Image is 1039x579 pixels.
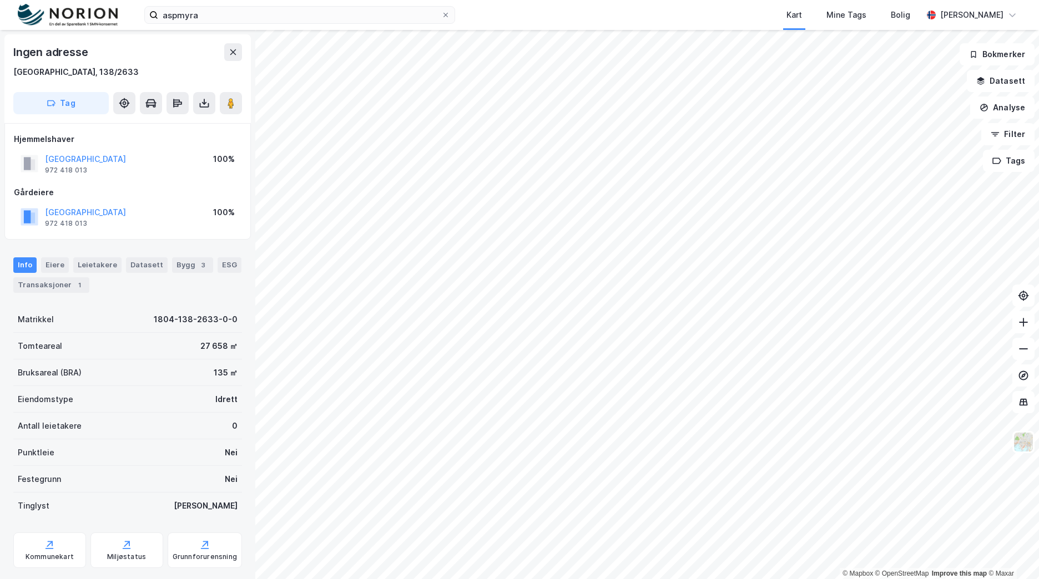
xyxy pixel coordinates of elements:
div: 1804-138-2633-0-0 [154,313,238,326]
div: 1 [74,280,85,291]
div: Bygg [172,257,213,273]
button: Analyse [970,96,1035,119]
a: Improve this map [932,570,987,577]
div: Kontrollprogram for chat [983,526,1039,579]
div: Punktleie [18,446,54,459]
div: [PERSON_NAME] [940,8,1003,22]
div: Datasett [126,257,168,273]
div: Eiendomstype [18,393,73,406]
div: Miljøstatus [107,552,146,561]
div: Tomteareal [18,339,62,353]
input: Søk på adresse, matrikkel, gårdeiere, leietakere eller personer [158,7,441,23]
div: Idrett [215,393,238,406]
div: Grunnforurensning [173,552,237,561]
div: Bolig [891,8,910,22]
div: 972 418 013 [45,219,87,228]
div: Festegrunn [18,473,61,486]
div: [PERSON_NAME] [174,499,238,512]
div: 27 658 ㎡ [200,339,238,353]
div: Mine Tags [826,8,866,22]
div: Info [13,257,37,273]
div: Eiere [41,257,69,273]
button: Tag [13,92,109,114]
div: 100% [213,206,235,219]
div: Nei [225,473,238,486]
img: norion-logo.80e7a08dc31c2e691866.png [18,4,118,27]
button: Filter [981,123,1035,145]
div: Nei [225,446,238,459]
div: 100% [213,153,235,166]
div: Tinglyst [18,499,49,512]
div: Matrikkel [18,313,54,326]
div: Kommunekart [26,552,74,561]
div: Antall leietakere [18,419,82,433]
img: Z [1013,431,1034,453]
div: 3 [198,260,209,271]
div: 972 418 013 [45,166,87,175]
div: 135 ㎡ [214,366,238,379]
div: Transaksjoner [13,277,89,293]
div: [GEOGRAPHIC_DATA], 138/2633 [13,65,139,79]
div: Kart [786,8,802,22]
div: Bruksareal (BRA) [18,366,82,379]
div: ESG [218,257,241,273]
button: Bokmerker [960,43,1035,65]
div: Ingen adresse [13,43,90,61]
div: Hjemmelshaver [14,133,241,146]
button: Tags [983,150,1035,172]
a: Mapbox [843,570,873,577]
a: OpenStreetMap [875,570,929,577]
iframe: Chat Widget [983,526,1039,579]
div: Leietakere [73,257,122,273]
div: 0 [232,419,238,433]
button: Datasett [967,70,1035,92]
div: Gårdeiere [14,186,241,199]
